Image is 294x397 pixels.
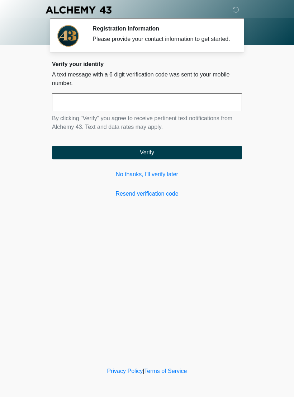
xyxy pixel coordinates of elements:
[93,35,231,43] div: Please provide your contact information to get started.
[107,368,143,374] a: Privacy Policy
[52,170,242,179] a: No thanks, I'll verify later
[144,368,187,374] a: Terms of Service
[52,114,242,131] p: By clicking "Verify" you agree to receive pertinent text notifications from Alchemy 43. Text and ...
[57,25,79,47] img: Agent Avatar
[52,146,242,159] button: Verify
[93,25,231,32] h2: Registration Information
[52,190,242,198] a: Resend verification code
[52,61,242,67] h2: Verify your identity
[52,70,242,88] p: A text message with a 6 digit verification code was sent to your mobile number.
[45,5,112,14] img: Alchemy 43 Logo
[143,368,144,374] a: |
